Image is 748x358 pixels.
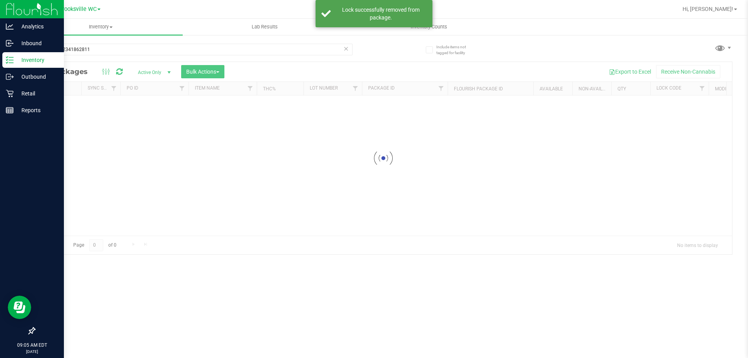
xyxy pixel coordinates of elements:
a: Inventory [19,19,183,35]
input: Search Package ID, Item Name, SKU, Lot or Part Number... [34,44,353,55]
span: Brooksville WC [59,6,97,12]
p: 09:05 AM EDT [4,342,60,349]
iframe: Resource center [8,296,31,319]
inline-svg: Reports [6,106,14,114]
inline-svg: Outbound [6,73,14,81]
inline-svg: Inbound [6,39,14,47]
span: Include items not tagged for facility [436,44,475,56]
p: Analytics [14,22,60,31]
inline-svg: Retail [6,90,14,97]
p: Inventory [14,55,60,65]
p: Reports [14,106,60,115]
p: Inbound [14,39,60,48]
p: Retail [14,89,60,98]
span: Lab Results [241,23,288,30]
span: Inventory [19,23,183,30]
a: Lab Results [183,19,347,35]
span: Clear [343,44,349,54]
inline-svg: Inventory [6,56,14,64]
span: Hi, [PERSON_NAME]! [683,6,733,12]
p: [DATE] [4,349,60,354]
inline-svg: Analytics [6,23,14,30]
div: Lock successfully removed from package. [335,6,427,21]
p: Outbound [14,72,60,81]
